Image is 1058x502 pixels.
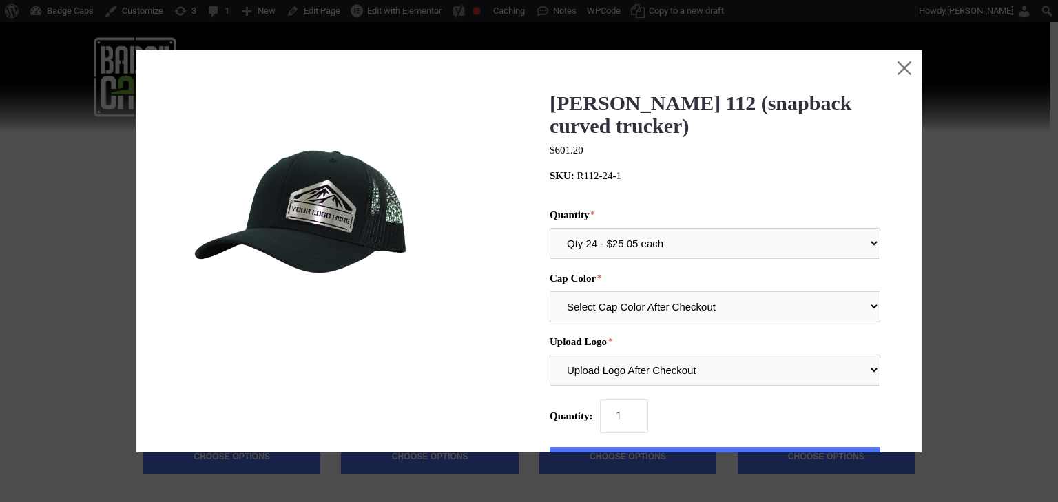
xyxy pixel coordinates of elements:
label: Upload Logo [550,336,880,348]
img: BadgeCaps - Richardson 112 [178,92,433,346]
label: Quantity [550,209,880,221]
a: [PERSON_NAME] 112 (snapback curved trucker) [550,92,851,138]
span: R112-24-1 [577,170,621,181]
span: Quantity: [550,411,593,422]
button: Add to Cart [550,448,880,482]
button: Close this dialog window [887,50,922,85]
span: $601.20 [550,145,583,156]
span: SKU: [550,170,574,181]
label: Cap Color [550,273,880,284]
